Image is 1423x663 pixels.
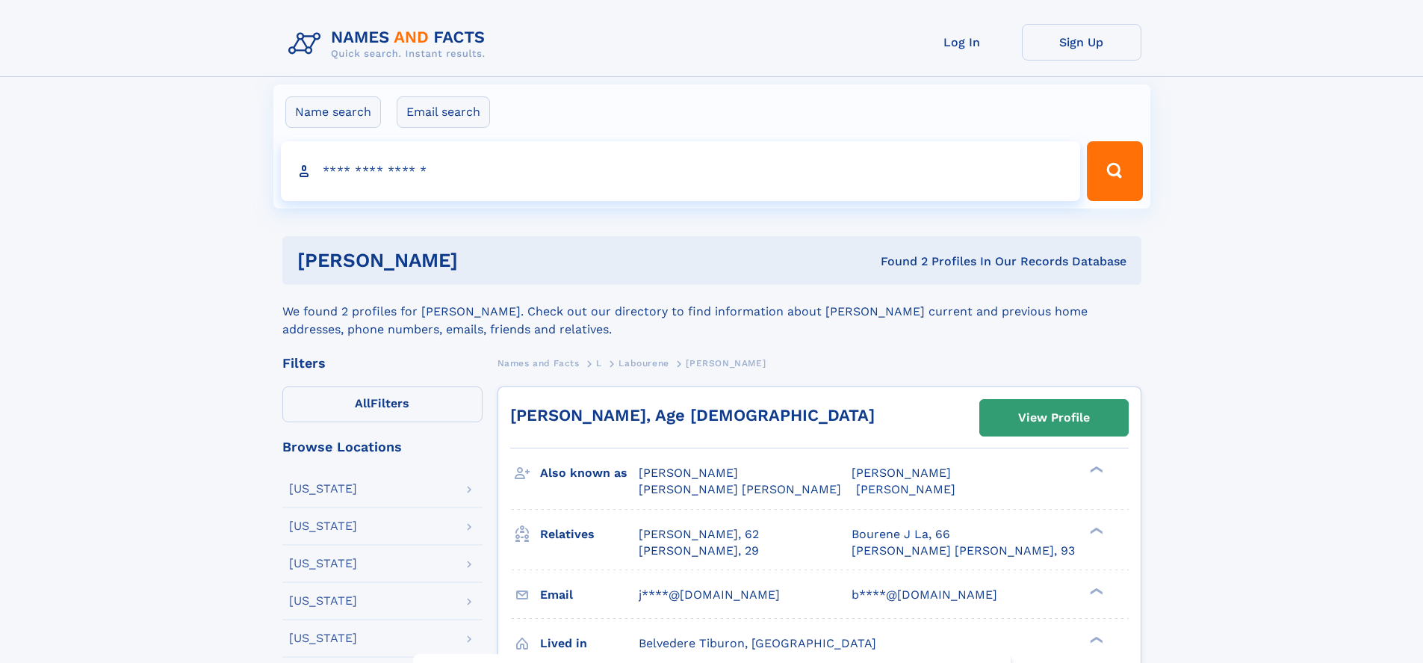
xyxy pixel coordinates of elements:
[289,558,357,570] div: [US_STATE]
[619,354,669,372] a: Labourene
[1087,141,1142,201] button: Search Button
[639,526,759,543] a: [PERSON_NAME], 62
[980,400,1128,436] a: View Profile
[497,354,580,372] a: Names and Facts
[540,631,639,656] h3: Lived in
[1018,401,1090,435] div: View Profile
[639,543,759,559] a: [PERSON_NAME], 29
[397,96,490,128] label: Email search
[902,24,1022,61] a: Log In
[639,636,876,650] span: Belvedere Tiburon, [GEOGRAPHIC_DATA]
[282,24,497,64] img: Logo Names and Facts
[1086,525,1104,535] div: ❯
[1086,586,1104,596] div: ❯
[686,358,766,368] span: [PERSON_NAME]
[289,520,357,532] div: [US_STATE]
[856,482,955,496] span: [PERSON_NAME]
[355,396,371,410] span: All
[289,632,357,644] div: [US_STATE]
[510,406,875,425] a: [PERSON_NAME], Age [DEMOGRAPHIC_DATA]
[540,522,639,547] h3: Relatives
[669,253,1126,270] div: Found 2 Profiles In Our Records Database
[852,466,951,480] span: [PERSON_NAME]
[852,526,950,543] a: Bourene J La, 66
[282,357,483,370] div: Filters
[596,358,602,368] span: L
[281,141,1081,201] input: search input
[540,460,639,486] h3: Also known as
[852,543,1075,559] a: [PERSON_NAME] [PERSON_NAME], 93
[289,595,357,607] div: [US_STATE]
[596,354,602,372] a: L
[1022,24,1141,61] a: Sign Up
[639,466,738,480] span: [PERSON_NAME]
[289,483,357,495] div: [US_STATE]
[282,440,483,454] div: Browse Locations
[297,251,669,270] h1: [PERSON_NAME]
[282,285,1141,339] div: We found 2 profiles for [PERSON_NAME]. Check out our directory to find information about [PERSON_...
[540,582,639,608] h3: Email
[1086,635,1104,644] div: ❯
[1086,465,1104,475] div: ❯
[285,96,381,128] label: Name search
[619,358,669,368] span: Labourene
[639,482,841,496] span: [PERSON_NAME] [PERSON_NAME]
[282,386,483,422] label: Filters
